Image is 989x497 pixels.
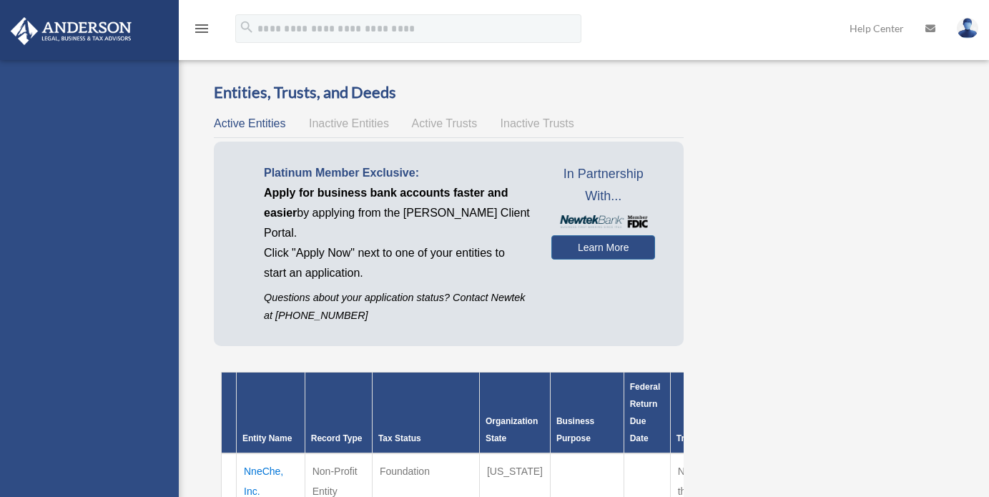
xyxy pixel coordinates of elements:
[214,117,285,129] span: Active Entities
[239,19,255,35] i: search
[501,117,574,129] span: Inactive Trusts
[559,215,648,228] img: NewtekBankLogoSM.png
[309,117,389,129] span: Inactive Entities
[551,235,655,260] a: Learn More
[193,25,210,37] a: menu
[214,82,684,104] h3: Entities, Trusts, and Deeds
[372,373,479,454] th: Tax Status
[264,163,530,183] p: Platinum Member Exclusive:
[264,187,508,219] span: Apply for business bank accounts faster and easier
[6,17,136,45] img: Anderson Advisors Platinum Portal
[551,163,655,208] span: In Partnership With...
[957,18,978,39] img: User Pic
[624,373,670,454] th: Federal Return Due Date
[550,373,624,454] th: Business Purpose
[264,183,530,243] p: by applying from the [PERSON_NAME] Client Portal.
[676,430,819,447] div: Try Newtek Bank
[264,289,530,325] p: Questions about your application status? Contact Newtek at [PHONE_NUMBER]
[264,243,530,283] p: Click "Apply Now" next to one of your entities to start an application.
[479,373,550,454] th: Organization State
[237,373,305,454] th: Entity Name
[412,117,478,129] span: Active Trusts
[305,373,372,454] th: Record Type
[193,20,210,37] i: menu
